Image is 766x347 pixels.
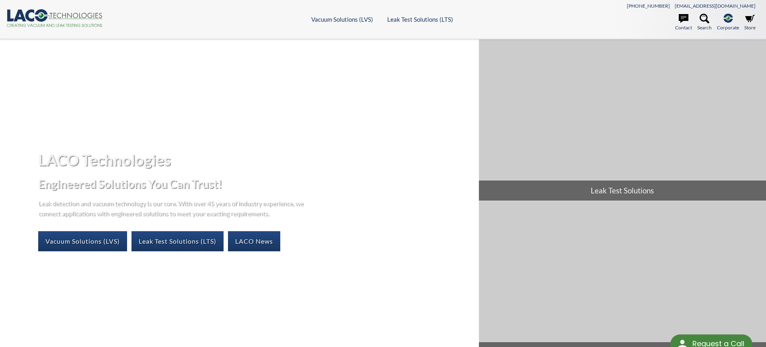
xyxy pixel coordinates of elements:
[228,231,280,251] a: LACO News
[38,198,308,218] p: Leak detection and vacuum technology is our core. With over 45 years of industry experience, we c...
[38,150,472,170] h1: LACO Technologies
[697,14,712,31] a: Search
[38,177,472,191] h2: Engineered Solutions You Can Trust!
[627,3,670,9] a: [PHONE_NUMBER]
[311,16,373,23] a: Vacuum Solutions (LVS)
[479,181,766,201] span: Leak Test Solutions
[744,14,756,31] a: Store
[717,24,739,31] span: Corporate
[131,231,224,251] a: Leak Test Solutions (LTS)
[38,231,127,251] a: Vacuum Solutions (LVS)
[479,39,766,201] a: Leak Test Solutions
[675,3,756,9] a: [EMAIL_ADDRESS][DOMAIN_NAME]
[675,14,692,31] a: Contact
[387,16,453,23] a: Leak Test Solutions (LTS)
